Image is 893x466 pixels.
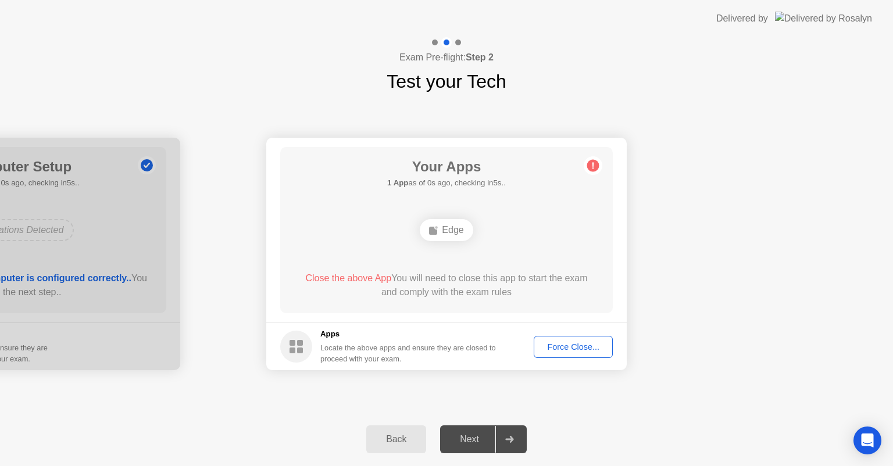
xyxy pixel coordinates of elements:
div: Open Intercom Messenger [853,426,881,454]
h1: Test your Tech [387,67,506,95]
img: Delivered by Rosalyn [775,12,872,25]
h4: Exam Pre-flight: [399,51,494,64]
button: Back [366,425,426,453]
button: Force Close... [534,336,613,358]
b: 1 App [387,178,408,187]
div: Edge [420,219,473,241]
div: Delivered by [716,12,768,26]
h5: Apps [320,328,496,340]
div: Force Close... [538,342,609,352]
h1: Your Apps [387,156,506,177]
b: Step 2 [466,52,494,62]
div: Next [444,434,495,445]
div: Locate the above apps and ensure they are closed to proceed with your exam. [320,342,496,364]
div: Back [370,434,423,445]
div: You will need to close this app to start the exam and comply with the exam rules [297,271,596,299]
span: Close the above App [305,273,391,283]
button: Next [440,425,527,453]
h5: as of 0s ago, checking in5s.. [387,177,506,189]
